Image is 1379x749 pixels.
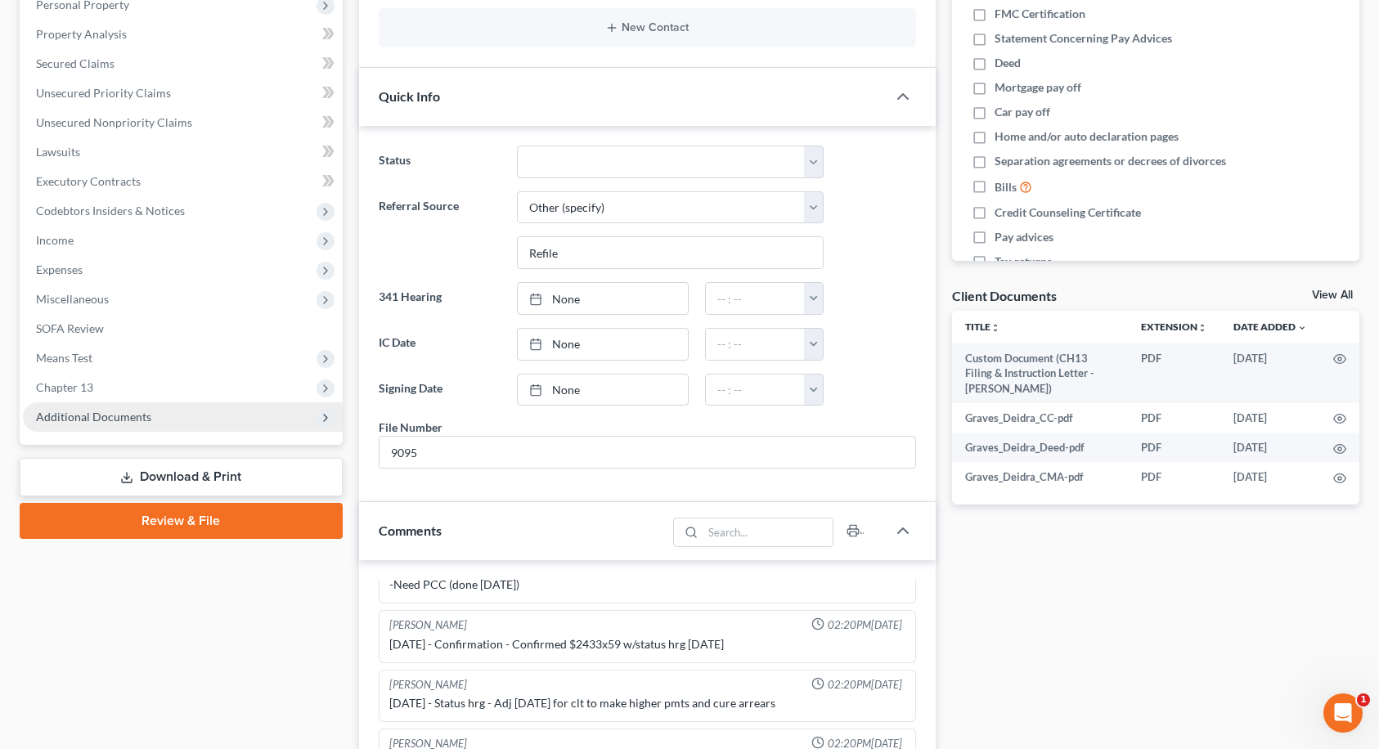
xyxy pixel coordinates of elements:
a: None [518,329,688,360]
span: Means Test [36,351,92,365]
i: unfold_more [990,323,1000,333]
span: Comments [379,523,442,538]
a: Lawsuits [23,137,343,167]
label: Referral Source [371,191,509,270]
td: [DATE] [1220,462,1320,491]
span: FMC Certification [995,6,1085,22]
span: Mortgage pay off [995,79,1081,96]
span: Bills [995,179,1017,195]
span: Income [36,233,74,247]
label: 341 Hearing [371,282,509,315]
a: View All [1312,289,1353,301]
div: [DATE] - Status hrg - Adj [DATE] for clt to make higher pmts and cure arrears [389,695,905,711]
span: Separation agreements or decrees of divorces [995,153,1226,169]
span: Credit Counseling Certificate [995,204,1141,221]
a: Executory Contracts [23,167,343,196]
td: [DATE] [1220,403,1320,433]
span: Executory Contracts [36,174,141,188]
td: Graves_Deidra_Deed-pdf [952,433,1128,462]
td: [DATE] [1220,433,1320,462]
span: 1 [1357,693,1370,706]
div: File Number [379,419,442,436]
td: PDF [1128,403,1220,433]
span: Codebtors Insiders & Notices [36,204,185,218]
span: 02:20PM[DATE] [828,617,902,633]
i: unfold_more [1197,323,1207,333]
input: -- : -- [706,283,805,314]
span: Quick Info [379,88,440,104]
span: Tax returns [995,253,1052,270]
button: New Contact [392,21,903,34]
span: Unsecured Priority Claims [36,86,171,100]
td: PDF [1128,433,1220,462]
a: Secured Claims [23,49,343,78]
a: Unsecured Nonpriority Claims [23,108,343,137]
div: [DATE] - Confirmation - Confirmed $2433x59 w/status hrg [DATE] [389,636,905,653]
a: Review & File [20,503,343,539]
label: Signing Date [371,374,509,406]
td: PDF [1128,462,1220,491]
a: Titleunfold_more [965,321,1000,333]
input: Other Referral Source [518,237,823,268]
span: 02:20PM[DATE] [828,677,902,693]
td: PDF [1128,343,1220,403]
a: None [518,283,688,314]
span: SOFA Review [36,321,104,335]
input: -- [380,437,915,468]
div: [PERSON_NAME] [389,617,467,633]
span: Home and/or auto declaration pages [995,128,1179,145]
label: Status [371,146,509,178]
td: [DATE] [1220,343,1320,403]
input: Search... [703,518,833,546]
a: Date Added expand_more [1233,321,1307,333]
a: Property Analysis [23,20,343,49]
iframe: Intercom live chat [1323,693,1363,733]
a: None [518,374,688,406]
td: Graves_Deidra_CC-pdf [952,403,1128,433]
td: Custom Document (CH13 Filing & Instruction Letter - [PERSON_NAME]) [952,343,1128,403]
span: Statement Concerning Pay Advices [995,30,1172,47]
input: -- : -- [706,374,805,406]
span: Pay advices [995,229,1053,245]
span: Secured Claims [36,56,115,70]
span: Deed [995,55,1021,71]
i: expand_more [1297,323,1307,333]
span: Lawsuits [36,145,80,159]
a: Extensionunfold_more [1141,321,1207,333]
span: Additional Documents [36,410,151,424]
div: [PERSON_NAME] [389,677,467,693]
span: Property Analysis [36,27,127,41]
div: Client Documents [952,287,1057,304]
span: Car pay off [995,104,1050,120]
span: Expenses [36,262,83,276]
span: Chapter 13 [36,380,93,394]
span: Unsecured Nonpriority Claims [36,115,192,129]
input: -- : -- [706,329,805,360]
a: SOFA Review [23,314,343,343]
span: Miscellaneous [36,292,109,306]
a: Unsecured Priority Claims [23,78,343,108]
a: Download & Print [20,458,343,496]
label: IC Date [371,328,509,361]
td: Graves_Deidra_CMA-pdf [952,462,1128,491]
